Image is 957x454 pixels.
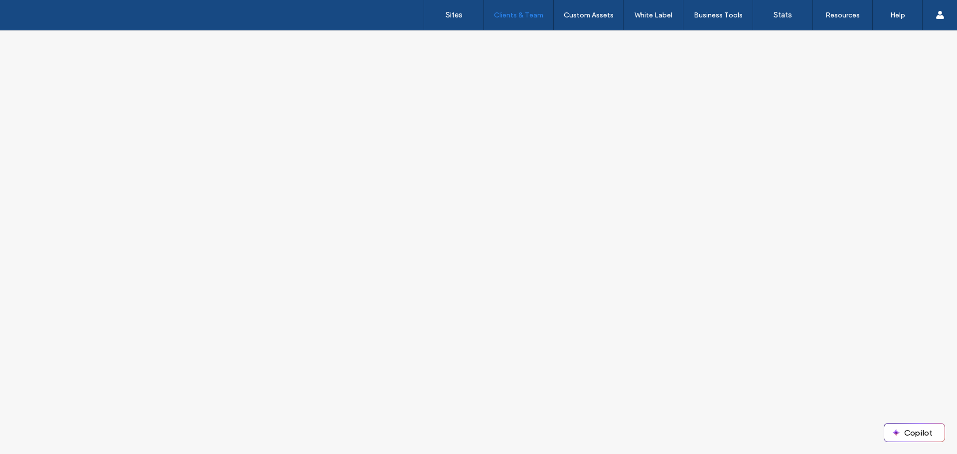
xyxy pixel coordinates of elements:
[884,424,945,442] button: Copilot
[694,11,743,19] label: Business Tools
[446,10,463,19] label: Sites
[564,11,614,19] label: Custom Assets
[635,11,672,19] label: White Label
[774,10,792,19] label: Stats
[825,11,860,19] label: Resources
[494,11,543,19] label: Clients & Team
[890,11,905,19] label: Help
